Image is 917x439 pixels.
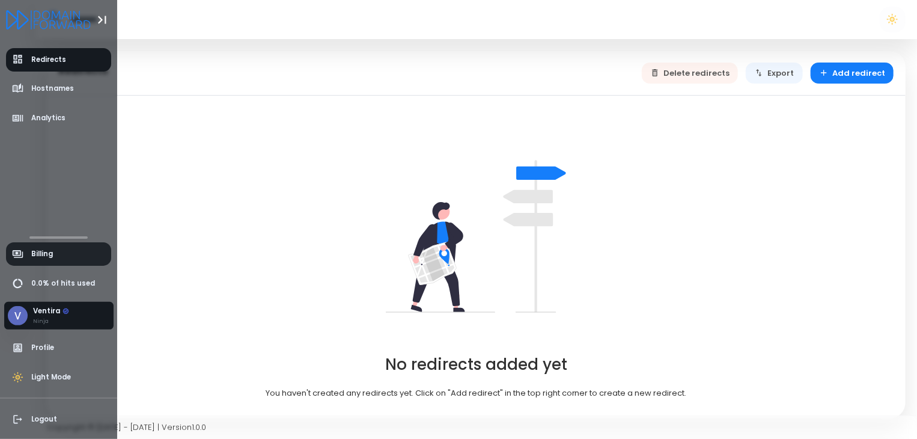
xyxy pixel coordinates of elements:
[31,84,74,94] span: Hostnames
[31,278,95,289] span: 0.0% of hits used
[31,249,53,259] span: Billing
[91,8,114,31] button: Toggle Aside
[266,387,687,399] p: You haven't created any redirects yet. Click on "Add redirect" in the top right corner to create ...
[31,372,71,382] span: Light Mode
[31,414,57,425] span: Logout
[31,55,66,65] span: Redirects
[6,77,112,100] a: Hostnames
[31,343,54,353] span: Profile
[47,422,206,433] span: Copyright © [DATE] - [DATE] | Version 1.0.0
[8,306,28,326] img: Avatar
[811,63,894,84] button: Add redirect
[6,11,91,27] a: Logo
[6,48,112,72] a: Redirects
[6,272,112,295] a: 0.0% of hits used
[33,317,69,325] div: Ninja
[6,106,112,130] a: Analytics
[385,355,567,374] h2: No redirects added yet
[33,306,69,317] div: Ventira
[31,113,65,123] span: Analytics
[6,242,112,266] a: Billing
[386,146,566,327] img: undraw_right_direction_tge8-82dba1b9.svg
